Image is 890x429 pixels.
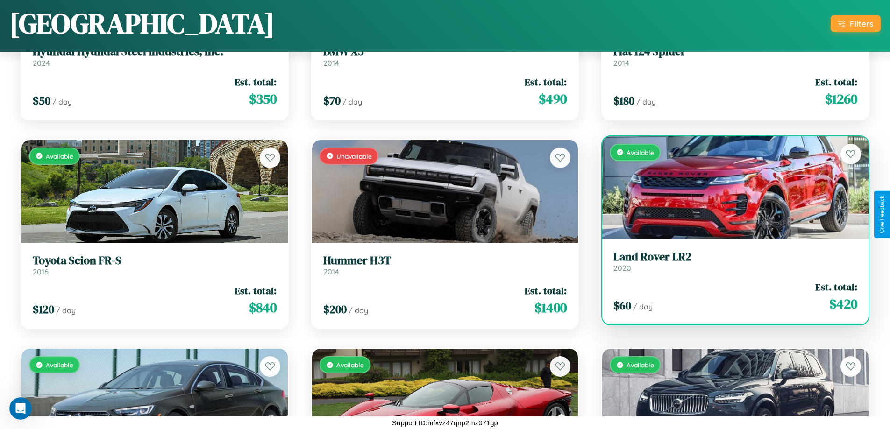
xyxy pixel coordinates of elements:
span: 2014 [323,267,339,276]
span: $ 180 [613,93,634,108]
iframe: Intercom live chat [9,397,32,420]
h3: Toyota Scion FR-S [33,254,277,267]
a: Fiat 124 Spider2014 [613,45,857,68]
span: $ 60 [613,298,631,313]
span: / day [56,306,76,315]
span: Est. total: [235,284,277,297]
span: / day [349,306,368,315]
span: 2014 [613,58,629,68]
span: $ 420 [829,295,857,313]
span: $ 840 [249,298,277,317]
span: 2016 [33,267,49,276]
h3: Fiat 124 Spider [613,45,857,58]
span: / day [342,97,362,106]
span: Available [627,148,654,156]
a: Hummer H3T2014 [323,254,567,277]
span: $ 70 [323,93,341,108]
span: Unavailable [336,152,372,160]
span: $ 490 [539,90,567,108]
p: Support ID: mfxvz47qnp2mz071gp [392,416,498,429]
span: / day [52,97,72,106]
div: Give Feedback [879,196,885,233]
span: Available [46,361,73,369]
span: Est. total: [815,75,857,89]
span: $ 50 [33,93,50,108]
span: $ 1260 [825,90,857,108]
a: Land Rover LR22020 [613,250,857,273]
span: Est. total: [525,75,567,89]
div: Filters [850,19,873,28]
span: / day [633,302,653,311]
span: $ 120 [33,302,54,317]
button: Filters [831,15,881,32]
span: 2014 [323,58,339,68]
h3: Land Rover LR2 [613,250,857,264]
span: Available [46,152,73,160]
a: Hyundai Hyundai Steel Industries, Inc.2024 [33,45,277,68]
span: Available [627,361,654,369]
span: Est. total: [235,75,277,89]
span: 2024 [33,58,50,68]
h3: BMW X3 [323,45,567,58]
a: BMW X32014 [323,45,567,68]
span: $ 200 [323,302,347,317]
a: Toyota Scion FR-S2016 [33,254,277,277]
h3: Hyundai Hyundai Steel Industries, Inc. [33,45,277,58]
span: $ 1400 [534,298,567,317]
span: Est. total: [815,280,857,294]
span: $ 350 [249,90,277,108]
span: / day [636,97,656,106]
span: 2020 [613,263,631,273]
h1: [GEOGRAPHIC_DATA] [9,4,275,42]
h3: Hummer H3T [323,254,567,267]
span: Available [336,361,364,369]
span: Est. total: [525,284,567,297]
